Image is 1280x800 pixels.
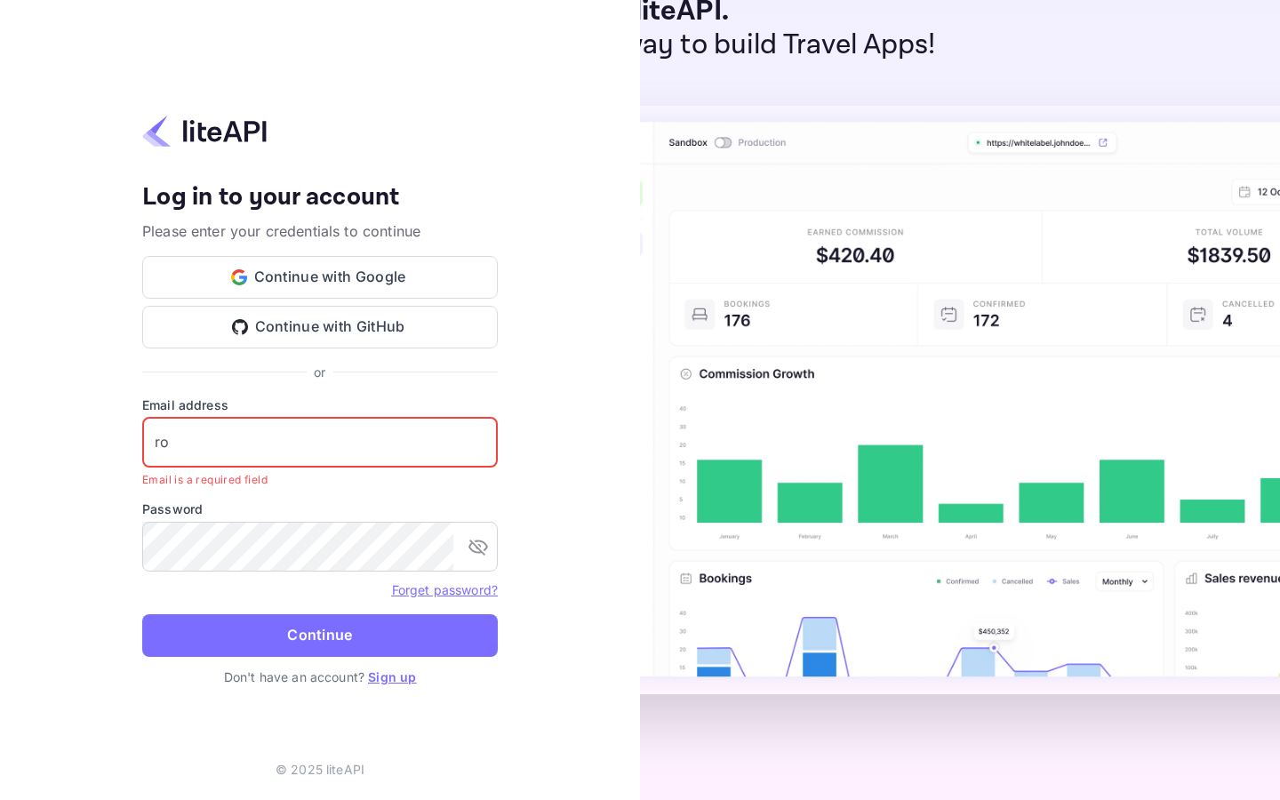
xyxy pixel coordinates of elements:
[142,182,498,213] h4: Log in to your account
[471,28,936,62] p: The fastest way to build Travel Apps!
[142,220,498,242] p: Please enter your credentials to continue
[142,306,498,348] button: Continue with GitHub
[392,582,498,597] a: Forget password?
[368,669,416,684] a: Sign up
[392,580,498,598] a: Forget password?
[314,363,325,381] p: or
[142,256,498,299] button: Continue with Google
[142,418,498,468] input: Enter your email address
[460,529,496,564] button: toggle password visibility
[276,760,364,779] p: © 2025 liteAPI
[142,614,498,657] button: Continue
[142,114,267,148] img: liteapi
[142,471,485,489] p: Email is a required field
[142,396,498,414] label: Email address
[142,668,498,686] p: Don't have an account?
[142,500,498,518] label: Password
